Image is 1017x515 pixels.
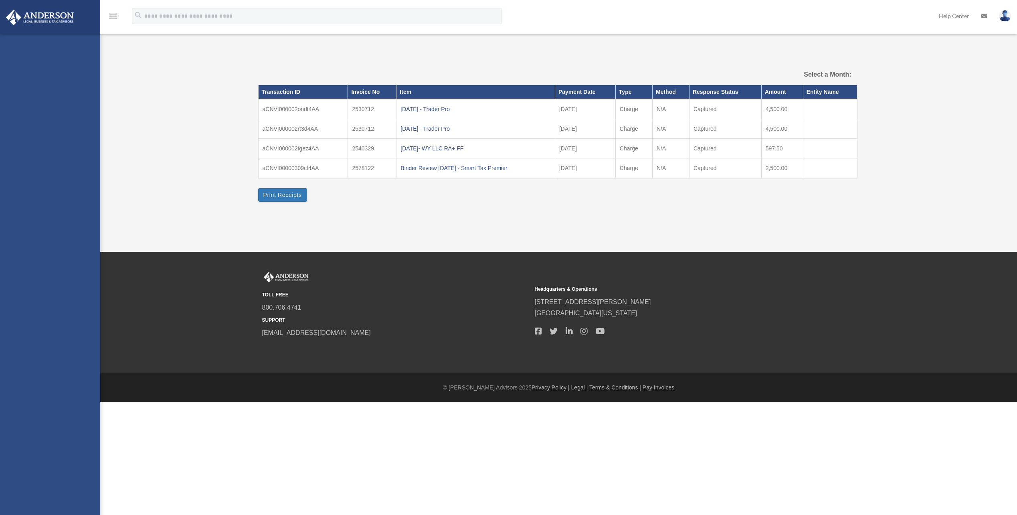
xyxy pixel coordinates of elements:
[589,384,641,391] a: Terms & Conditions |
[262,291,529,299] small: TOLL FREE
[555,119,615,138] td: [DATE]
[652,85,689,99] th: Method
[4,10,76,25] img: Anderson Advisors Platinum Portal
[615,85,652,99] th: Type
[262,316,529,324] small: SUPPORT
[400,162,551,174] div: Binder Review [DATE] - Smart Tax Premier
[689,119,761,138] td: Captured
[535,298,651,305] a: [STREET_ADDRESS][PERSON_NAME]
[258,119,348,138] td: aCNVI000002rt3d4AA
[535,285,802,294] small: Headquarters & Operations
[761,158,803,178] td: 2,500.00
[555,138,615,158] td: [DATE]
[571,384,588,391] a: Legal |
[108,14,118,21] a: menu
[761,138,803,158] td: 597.50
[615,99,652,119] td: Charge
[555,85,615,99] th: Payment Date
[258,99,348,119] td: aCNVI000002ondt4AA
[643,384,674,391] a: Pay Invoices
[348,85,396,99] th: Invoice No
[615,138,652,158] td: Charge
[348,119,396,138] td: 2530712
[803,85,857,99] th: Entity Name
[763,69,851,80] label: Select a Month:
[262,329,371,336] a: [EMAIL_ADDRESS][DOMAIN_NAME]
[615,158,652,178] td: Charge
[258,188,307,202] button: Print Receipts
[258,138,348,158] td: aCNVI000002tgez4AA
[258,158,348,178] td: aCNVI00000309cf4AA
[535,310,637,316] a: [GEOGRAPHIC_DATA][US_STATE]
[652,158,689,178] td: N/A
[652,119,689,138] td: N/A
[400,103,551,115] div: [DATE] - Trader Pro
[396,85,555,99] th: Item
[100,383,1017,393] div: © [PERSON_NAME] Advisors 2025
[761,85,803,99] th: Amount
[999,10,1011,22] img: User Pic
[761,99,803,119] td: 4,500.00
[400,143,551,154] div: [DATE]- WY LLC RA+ FF
[262,272,310,282] img: Anderson Advisors Platinum Portal
[689,138,761,158] td: Captured
[555,99,615,119] td: [DATE]
[615,119,652,138] td: Charge
[348,158,396,178] td: 2578122
[108,11,118,21] i: menu
[689,99,761,119] td: Captured
[555,158,615,178] td: [DATE]
[262,304,301,311] a: 800.706.4741
[400,123,551,134] div: [DATE] - Trader Pro
[689,158,761,178] td: Captured
[532,384,570,391] a: Privacy Policy |
[652,99,689,119] td: N/A
[652,138,689,158] td: N/A
[348,138,396,158] td: 2540329
[258,85,348,99] th: Transaction ID
[348,99,396,119] td: 2530712
[134,11,143,20] i: search
[689,85,761,99] th: Response Status
[761,119,803,138] td: 4,500.00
